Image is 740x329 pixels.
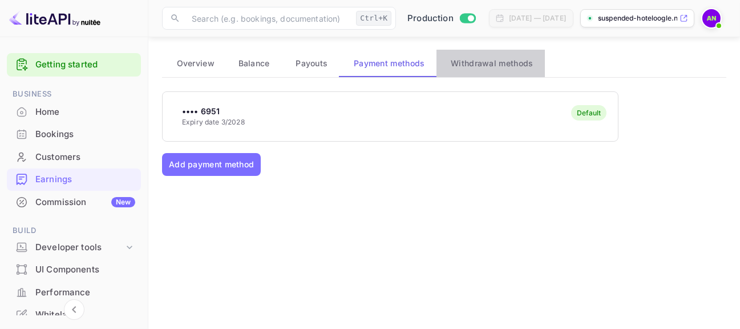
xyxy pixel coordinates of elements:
span: Balance [238,57,270,70]
div: Earnings [35,173,135,186]
div: CommissionNew [7,191,141,214]
p: Expiry date [182,117,245,127]
div: Customers [7,146,141,168]
div: Default [577,109,601,117]
span: Business [7,88,141,101]
a: Performance [7,282,141,303]
div: Ctrl+K [356,11,391,26]
span: 3/2028 [221,118,245,126]
div: Commission [35,196,135,209]
span: Payouts [296,57,327,70]
img: LiteAPI logo [9,9,100,27]
img: Asaad Nofal [702,9,721,27]
span: Overview [177,57,215,70]
div: Customers [35,151,135,164]
div: UI Components [7,259,141,281]
div: New [111,197,135,207]
div: Bookings [35,128,135,141]
p: suspended-hoteloogle.n... [598,13,677,23]
span: Production [407,12,454,25]
span: Withdrawal methods [451,57,533,70]
p: •••• 6951 [182,105,245,117]
button: Add payment method [162,153,261,176]
input: Search (e.g. bookings, documentation) [185,7,351,30]
a: UI Components [7,259,141,280]
a: Getting started [35,58,135,71]
div: [DATE] — [DATE] [509,13,566,23]
div: Developer tools [7,238,141,258]
a: Customers [7,146,141,167]
div: Getting started [7,53,141,77]
div: Performance [35,286,135,299]
div: Home [35,106,135,119]
div: Home [7,101,141,123]
div: Earnings [7,168,141,191]
div: Whitelabel [35,308,135,322]
a: Bookings [7,123,141,145]
div: Performance [7,282,141,304]
div: Developer tools [35,241,124,254]
a: CommissionNew [7,191,141,212]
button: Collapse navigation [64,299,84,320]
div: Bookings [7,123,141,146]
div: Switch to Sandbox mode [403,12,480,25]
div: UI Components [35,263,135,276]
a: Whitelabel [7,304,141,325]
span: Payment methods [354,57,425,70]
button: •••• 6951Expiry date 3/2028Default [162,91,618,142]
span: Build [7,224,141,237]
div: scrollable auto tabs example [162,50,726,77]
a: Home [7,101,141,122]
a: Earnings [7,168,141,190]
